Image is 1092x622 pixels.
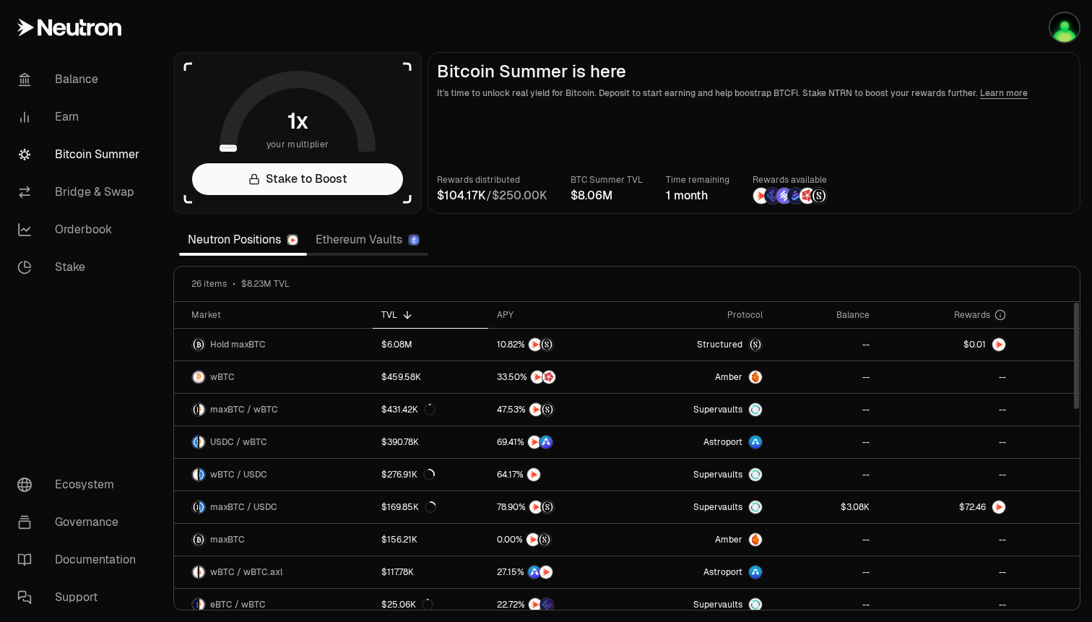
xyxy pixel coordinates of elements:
[497,370,623,384] button: NTRNMars Fragments
[192,436,198,449] img: USDC Logo
[632,524,771,556] a: AmberAmber
[703,436,742,448] span: Astroport
[199,436,205,449] img: wBTC Logo
[693,404,742,415] span: Supervaults
[6,541,156,579] a: Documentation
[409,236,419,245] img: Ethereum Logo
[488,361,632,393] a: NTRNMars Fragments
[241,278,290,290] span: $8.23M TVL
[632,394,771,426] a: SupervaultsSupervaults
[529,598,542,611] img: NTRN
[437,173,547,187] p: Rewards distributed
[437,86,1071,100] p: It's time to unlock real yield for Bitcoin. Deposit to start earning and help boostrap BTCFi. Sta...
[210,339,266,350] span: Hold maxBTC
[632,426,771,458] a: Astroport
[381,436,419,448] div: $390.78K
[174,329,373,360] a: maxBTC LogoHold maxBTC
[693,501,742,513] span: Supervaults
[192,468,198,481] img: wBTC Logo
[373,329,489,360] a: $6.08M
[771,361,878,393] a: --
[776,188,792,204] img: Solv Points
[192,338,205,351] img: maxBTC Logo
[488,459,632,491] a: NTRN
[878,491,1015,523] a: NTRN Logo
[749,371,762,384] img: Amber
[641,309,763,321] div: Protocol
[771,394,878,426] a: --
[529,338,542,351] img: NTRN
[373,556,489,588] a: $117.78K
[266,137,329,152] span: your multiplier
[179,225,307,254] a: Neutron Positions
[541,501,554,514] img: Structured Points
[210,371,235,383] span: wBTC
[697,339,742,350] span: Structured
[192,371,205,384] img: wBTC Logo
[529,501,542,514] img: NTRN
[191,278,227,290] span: 26 items
[199,468,205,481] img: USDC Logo
[693,469,742,480] span: Supervaults
[497,309,623,321] div: APY
[540,338,553,351] img: Structured Points
[539,436,552,449] img: ASTRO
[497,467,623,482] button: NTRN
[174,589,373,621] a: eBTC LogowBTC LogoeBTC / wBTC
[771,329,878,360] a: --
[878,394,1015,426] a: --
[6,579,156,616] a: Support
[497,435,623,449] button: NTRNASTRO
[527,468,540,481] img: NTRN
[878,329,1015,360] a: NTRN Logo
[878,426,1015,458] a: --
[210,534,245,545] span: maxBTC
[373,589,489,621] a: $25.06K
[373,491,489,523] a: $169.85K
[539,566,552,579] img: NTRN
[6,173,156,211] a: Bridge & Swap
[878,589,1015,621] a: --
[192,163,403,195] a: Stake to Boost
[632,589,771,621] a: SupervaultsSupervaults
[210,469,267,480] span: wBTC / USDC
[373,361,489,393] a: $459.58K
[980,87,1028,99] a: Learn more
[174,394,373,426] a: maxBTC LogowBTC LogomaxBTC / wBTC
[192,501,198,514] img: maxBTC Logo
[799,188,815,204] img: Mars Fragments
[878,361,1015,393] a: --
[780,309,870,321] div: Balance
[954,309,990,321] span: Rewards
[488,524,632,556] a: NTRNStructured Points
[497,500,623,514] button: NTRNStructured Points
[540,598,553,611] img: EtherFi Points
[174,524,373,556] a: maxBTC LogomaxBTC
[488,394,632,426] a: NTRNStructured Points
[199,403,205,416] img: wBTC Logo
[771,556,878,588] a: --
[488,589,632,621] a: NTRNEtherFi Points
[497,337,623,352] button: NTRNStructured Points
[632,556,771,588] a: Astroport
[6,136,156,173] a: Bitcoin Summer
[307,225,428,254] a: Ethereum Vaults
[753,173,828,187] p: Rewards available
[288,236,298,245] img: Neutron Logo
[174,556,373,588] a: wBTC LogowBTC.axl LogowBTC / wBTC.axl
[749,403,762,416] img: Supervaults
[1050,13,1079,42] img: toxf1
[632,361,771,393] a: AmberAmber
[749,468,762,481] img: Supervaults
[528,436,541,449] img: NTRN
[632,329,771,360] a: StructuredmaxBTC
[373,459,489,491] a: $276.91K
[174,361,373,393] a: wBTC LogowBTC
[381,309,480,321] div: TVL
[771,524,878,556] a: --
[6,211,156,249] a: Orderbook
[693,599,742,610] span: Supervaults
[210,599,266,610] span: eBTC / wBTC
[6,466,156,504] a: Ecosystem
[381,404,435,415] div: $431.42K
